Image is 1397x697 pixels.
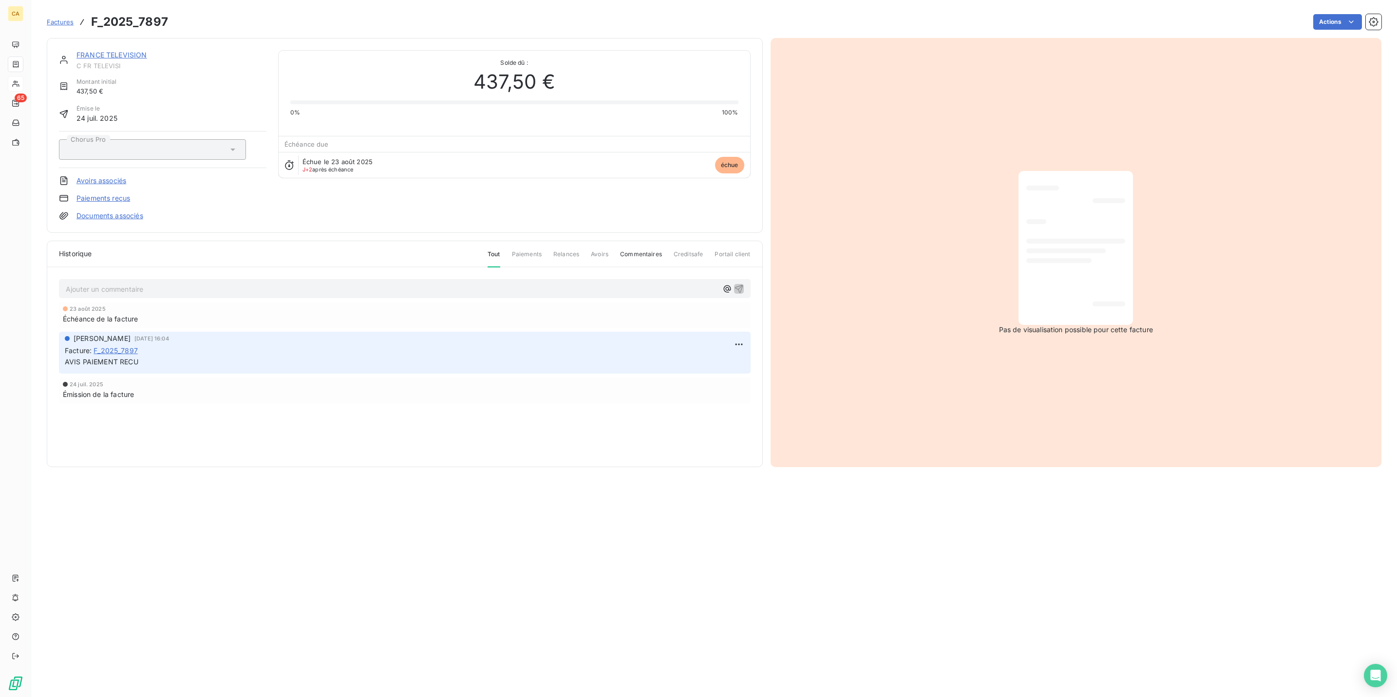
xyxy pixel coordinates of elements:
span: Pas de visualisation possible pour cette facture [999,325,1153,335]
span: Factures [47,18,74,26]
span: 437,50 € [76,86,116,96]
span: Portail client [715,250,750,266]
span: Relances [553,250,579,266]
a: Documents associés [76,211,143,221]
span: [PERSON_NAME] [74,334,131,343]
img: Logo LeanPay [8,676,23,691]
span: Historique [59,249,92,259]
a: Avoirs associés [76,176,126,186]
span: 100% [722,108,738,117]
a: 65 [8,95,23,111]
span: J+2 [302,166,312,173]
span: 24 juil. 2025 [76,113,117,123]
span: échue [715,157,744,173]
a: Paiements reçus [76,193,130,203]
span: Échéance due [284,140,329,148]
span: 65 [15,94,27,102]
span: Solde dû : [290,58,738,67]
span: Commentaires [620,250,662,266]
span: 437,50 € [473,67,555,96]
span: F_2025_7897 [94,345,138,356]
div: Open Intercom Messenger [1364,664,1387,687]
span: AVIS PAIEMENT RECU [65,358,138,366]
span: Creditsafe [674,250,703,266]
span: Échue le 23 août 2025 [302,158,373,166]
span: Avoirs [591,250,608,266]
span: [DATE] 16:04 [134,336,169,341]
h3: F_2025_7897 [91,13,168,31]
div: CA [8,6,23,21]
a: FRANCE TELEVISION [76,51,147,59]
span: 23 août 2025 [70,306,106,312]
span: Émission de la facture [63,389,134,399]
button: Actions [1313,14,1362,30]
span: Montant initial [76,77,116,86]
span: C FR TELEVISI [76,62,266,70]
span: Facture : [65,345,92,356]
a: Factures [47,17,74,27]
span: Paiements [512,250,542,266]
span: Échéance de la facture [63,314,138,324]
span: Tout [488,250,500,267]
span: 24 juil. 2025 [70,381,103,387]
span: 0% [290,108,300,117]
span: après échéance [302,167,354,172]
span: Émise le [76,104,117,113]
